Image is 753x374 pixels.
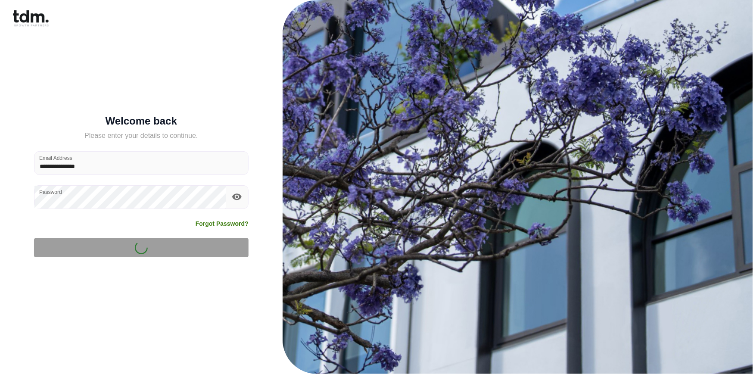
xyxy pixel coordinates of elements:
label: Email Address [39,154,72,162]
button: toggle password visibility [230,190,244,204]
a: Forgot Password? [196,219,249,228]
h5: Welcome back [34,117,249,125]
h5: Please enter your details to continue. [34,131,249,141]
label: Password [39,188,62,196]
